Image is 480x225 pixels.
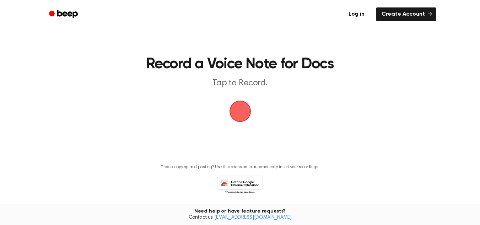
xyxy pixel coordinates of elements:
p: Tap to Record. [104,77,377,89]
a: Beep [44,7,84,21]
a: Create Account [376,7,436,21]
p: Tired of copying and pasting? Use the extension to automatically insert your recordings. [161,165,319,170]
h1: Record a Voice Note for Docs [77,57,403,72]
a: Log in [341,6,372,22]
span: Contact us [4,215,476,221]
a: [EMAIL_ADDRESS][DOMAIN_NAME] [214,215,292,220]
img: Beep Logo [230,101,251,122]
